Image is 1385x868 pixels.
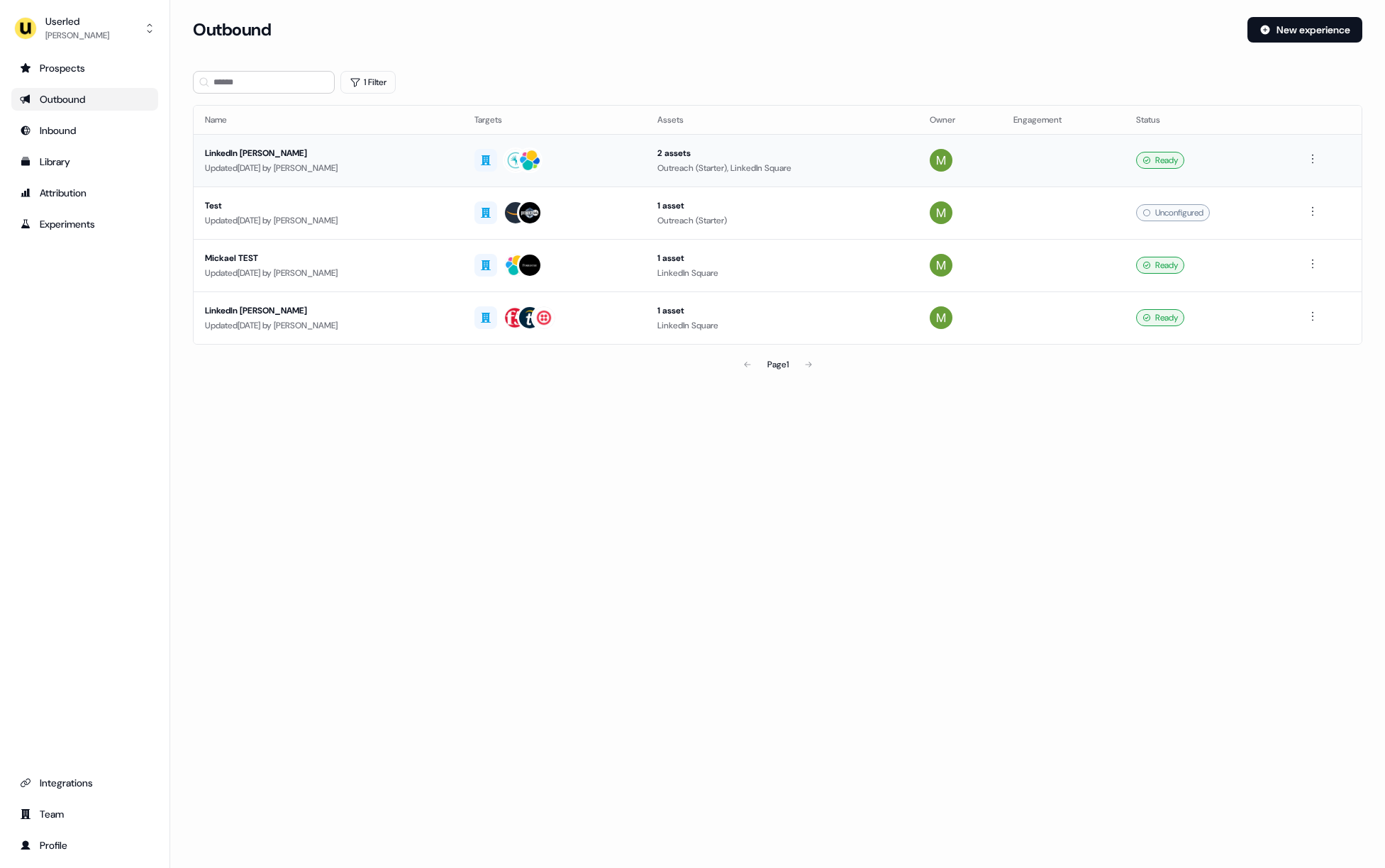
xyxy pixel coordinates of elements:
div: Updated [DATE] by [PERSON_NAME] [205,213,452,228]
a: Go to experiments [11,213,158,235]
div: Updated [DATE] by [PERSON_NAME] [205,161,452,175]
div: 1 asset [657,199,907,213]
div: 2 assets [657,146,907,160]
div: 1 asset [657,251,907,265]
div: Profile [20,838,150,852]
div: Test [205,199,452,213]
div: Integrations [20,776,150,790]
div: Prospects [20,61,150,75]
th: Assets [646,106,918,134]
div: Ready [1136,309,1184,326]
div: Ready [1136,152,1184,169]
button: Userled[PERSON_NAME] [11,11,158,45]
a: Go to Inbound [11,119,158,142]
a: Go to integrations [11,772,158,794]
th: Owner [918,106,1002,134]
div: Attribution [20,186,150,200]
th: Name [194,106,463,134]
h3: Outbound [193,19,271,40]
th: Status [1125,106,1292,134]
img: Mickael [930,254,952,277]
div: Library [20,155,150,169]
img: Mickael [930,149,952,172]
div: LinkedIn Square [657,266,907,280]
div: Inbound [20,123,150,138]
div: Unconfigured [1136,204,1210,221]
a: Go to prospects [11,57,158,79]
div: Outbound [20,92,150,106]
div: Mickael TEST [205,251,452,265]
div: Team [20,807,150,821]
a: Go to outbound experience [11,88,158,111]
div: Updated [DATE] by [PERSON_NAME] [205,266,452,280]
button: New experience [1247,17,1362,43]
div: [PERSON_NAME] [45,28,109,43]
div: Ready [1136,257,1184,274]
div: LinkedIn [PERSON_NAME] [205,146,452,160]
div: Page 1 [767,357,789,372]
div: Experiments [20,217,150,231]
div: LinkedIn [PERSON_NAME] [205,304,452,318]
div: LinkedIn Square [657,318,907,333]
div: Updated [DATE] by [PERSON_NAME] [205,318,452,333]
div: Outreach (Starter), LinkedIn Square [657,161,907,175]
a: Go to profile [11,834,158,857]
th: Targets [463,106,645,134]
a: Go to templates [11,150,158,173]
img: Mickael [930,306,952,329]
button: 1 Filter [340,71,396,94]
div: Userled [45,14,109,28]
div: Outreach (Starter) [657,213,907,228]
th: Engagement [1002,106,1125,134]
a: Go to team [11,803,158,825]
img: Mickael [930,201,952,224]
a: Go to attribution [11,182,158,204]
div: 1 asset [657,304,907,318]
